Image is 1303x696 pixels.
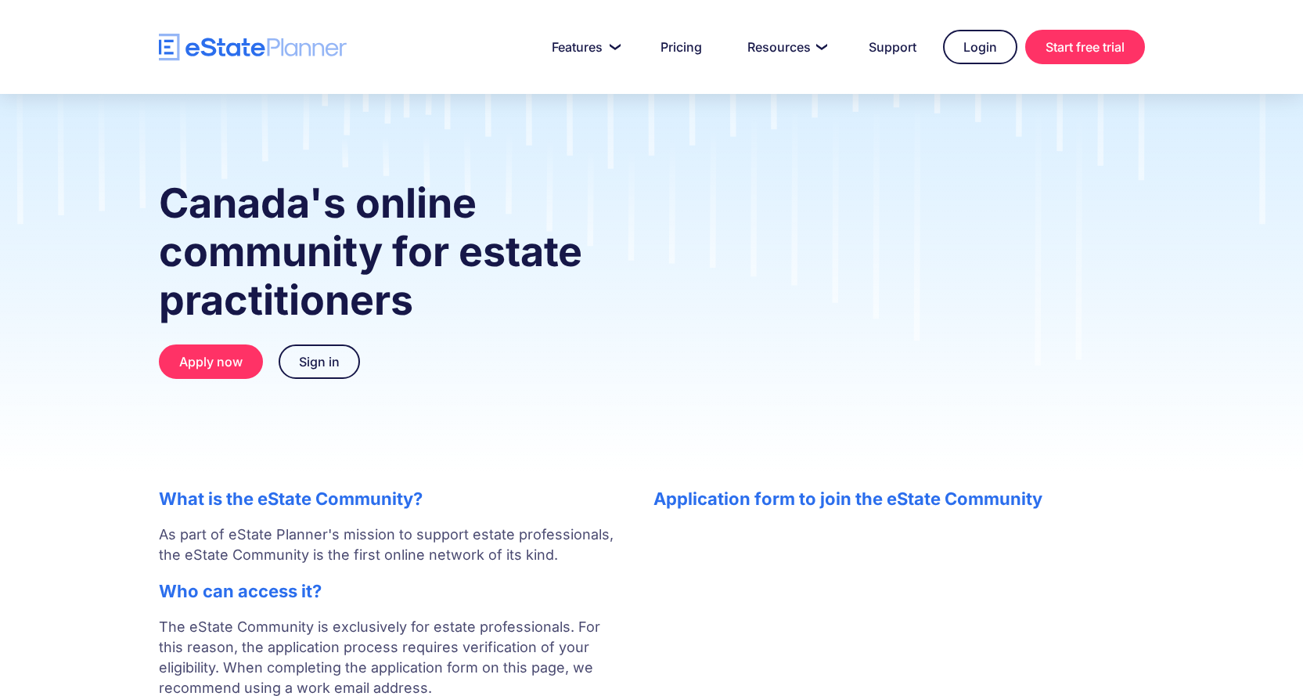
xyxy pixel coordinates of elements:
[943,30,1017,64] a: Login
[279,344,360,379] a: Sign in
[159,525,622,565] p: As part of eState Planner's mission to support estate professionals, the eState Community is the ...
[1025,30,1145,64] a: Start free trial
[159,34,347,61] a: home
[159,581,622,601] h2: Who can access it?
[533,31,634,63] a: Features
[642,31,721,63] a: Pricing
[850,31,935,63] a: Support
[729,31,842,63] a: Resources
[159,179,582,325] strong: Canada's online community for estate practitioners
[159,344,263,379] a: Apply now
[159,489,622,509] h2: What is the eState Community?
[653,489,1145,509] h2: Application form to join the eState Community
